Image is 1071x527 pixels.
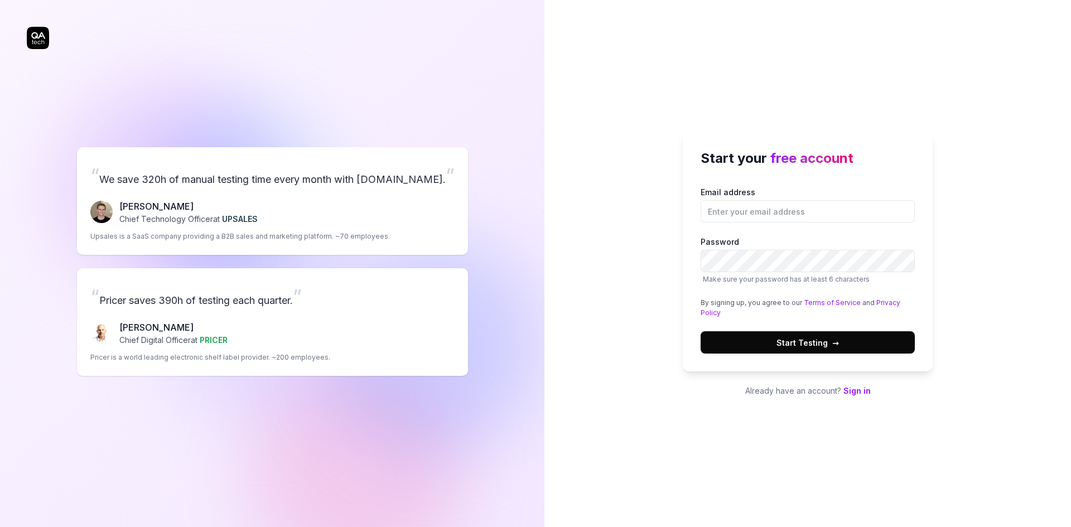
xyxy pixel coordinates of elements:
p: Pricer is a world leading electronic shelf label provider. ~200 employees. [90,352,330,362]
input: Email address [701,200,915,223]
img: Fredrik Seidl [90,201,113,223]
span: Start Testing [776,337,839,349]
img: Chris Chalkitis [90,322,113,344]
p: Chief Digital Officer at [119,334,228,346]
a: “We save 320h of manual testing time every month with [DOMAIN_NAME].”Fredrik Seidl[PERSON_NAME]Ch... [77,147,468,255]
a: “Pricer saves 390h of testing each quarter.”Chris Chalkitis[PERSON_NAME]Chief Digital Officerat P... [77,268,468,376]
p: Already have an account? [683,385,933,397]
h2: Start your [701,148,915,168]
p: Pricer saves 390h of testing each quarter. [90,282,455,312]
span: free account [770,150,853,166]
label: Email address [701,186,915,223]
span: ” [293,284,302,309]
span: ” [446,163,455,188]
input: PasswordMake sure your password has at least 6 characters [701,250,915,272]
span: Make sure your password has at least 6 characters [703,275,870,283]
p: Chief Technology Officer at [119,213,258,225]
a: Terms of Service [804,298,861,307]
label: Password [701,236,915,284]
span: UPSALES [222,214,258,224]
span: “ [90,163,99,188]
button: Start Testing→ [701,331,915,354]
div: By signing up, you agree to our and [701,298,915,318]
p: [PERSON_NAME] [119,321,228,334]
p: [PERSON_NAME] [119,200,258,213]
a: Sign in [843,386,871,395]
p: We save 320h of manual testing time every month with [DOMAIN_NAME]. [90,161,455,191]
p: Upsales is a SaaS company providing a B2B sales and marketing platform. ~70 employees. [90,231,390,241]
span: → [832,337,839,349]
span: PRICER [200,335,228,345]
span: “ [90,284,99,309]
